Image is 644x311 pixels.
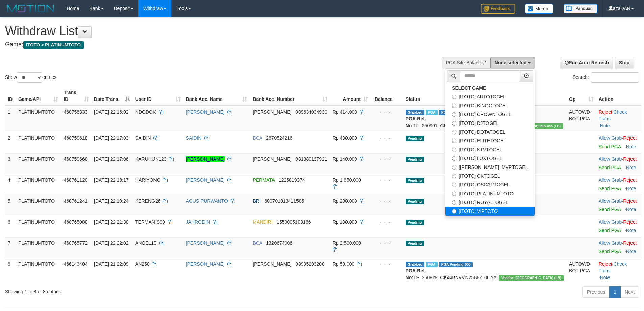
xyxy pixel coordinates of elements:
[333,156,357,162] span: Rp 140.000
[623,219,637,225] a: Reject
[253,177,275,183] span: PERMATA
[374,156,400,162] div: - - -
[452,209,456,214] input: [ITOTO] VIPTOTO
[452,104,456,108] input: [ITOTO] BINGOTOGEL
[445,163,534,172] label: [[PERSON_NAME]] MVPTOGEL
[64,198,87,204] span: 468761241
[333,135,357,141] span: Rp 400.000
[94,198,128,204] span: [DATE] 22:18:24
[5,216,16,237] td: 6
[333,177,361,183] span: Rp 1.850.000
[5,3,56,14] img: MOTION_logo.png
[94,240,128,246] span: [DATE] 22:22:02
[573,72,639,83] label: Search:
[94,135,128,141] span: [DATE] 22:17:03
[253,219,272,225] span: MANDIRI
[452,174,456,178] input: [ITOTO] OKTOGEL
[61,86,91,106] th: Trans ID: activate to sort column ascending
[596,86,641,106] th: Action
[452,148,456,152] input: [ITOTO] KTVTOGEL
[599,109,627,121] a: Check Trans
[406,220,424,225] span: Pending
[295,156,327,162] span: Copy 081380137921 to clipboard
[599,228,621,233] a: Send PGA
[186,261,225,267] a: [PERSON_NAME]
[371,86,403,106] th: Balance
[406,178,424,183] span: Pending
[186,198,228,204] a: AGUS PURWANTO
[16,106,61,132] td: PLATINUMTOTO
[94,177,128,183] span: [DATE] 22:18:17
[596,216,641,237] td: ·
[445,198,534,207] label: [ITOTO] ROYALTOGEL
[186,109,225,115] a: [PERSON_NAME]
[135,198,161,204] span: KERENG26
[94,261,128,267] span: [DATE] 21:22:09
[599,240,623,246] span: ·
[599,177,623,183] span: ·
[599,135,623,141] span: ·
[16,237,61,258] td: PLATINUMTOTO
[5,132,16,153] td: 2
[582,286,610,298] a: Previous
[374,135,400,141] div: - - -
[16,258,61,284] td: PLATINUMTOTO
[442,57,490,68] div: PGA Site Balance /
[452,200,456,205] input: [ITOTO] ROYALTOGEL
[333,109,357,115] span: Rp 414.000
[5,41,423,48] h4: Game:
[626,249,636,254] a: Note
[626,165,636,170] a: Note
[5,153,16,174] td: 3
[566,106,596,132] td: AUTOWD-BOT-PGA
[599,219,622,225] a: Allow Grab
[186,240,225,246] a: [PERSON_NAME]
[253,135,262,141] span: BCA
[623,135,637,141] a: Reject
[452,121,456,126] input: [ITOTO] DJTOGEL
[609,286,621,298] a: 1
[64,219,87,225] span: 468765080
[135,135,151,141] span: SAIDIN
[445,145,534,154] label: [ITOTO] KTVTOGEL
[566,258,596,284] td: AUTOWD-BOT-PGA
[596,195,641,216] td: ·
[445,136,534,145] label: [ITOTO] ELITETOGEL
[599,198,623,204] span: ·
[253,198,260,204] span: BRI
[5,286,263,295] div: Showing 1 to 8 of 8 entries
[333,198,357,204] span: Rp 200.000
[374,109,400,115] div: - - -
[135,240,157,246] span: ANGEL19
[599,177,622,183] a: Allow Grab
[403,258,566,284] td: TF_250829_CK44BNVVN25B8ZIHDYA1
[16,174,61,195] td: PLATINUMTOTO
[452,192,456,196] input: [ITOTO] PLATINUMTOTO
[94,219,128,225] span: [DATE] 22:21:30
[596,153,641,174] td: ·
[253,156,291,162] span: [PERSON_NAME]
[626,186,636,191] a: Note
[599,207,621,212] a: Send PGA
[445,207,534,216] label: [ITOTO] VIPTOTO
[596,174,641,195] td: ·
[525,4,553,14] img: Button%20Memo.svg
[599,109,612,115] a: Reject
[445,101,534,110] label: [ITOTO] BINGOTOGEL
[560,57,613,68] a: Run Auto-Refresh
[495,60,527,65] span: None selected
[406,136,424,141] span: Pending
[406,262,425,267] span: Grabbed
[5,258,16,284] td: 8
[445,180,534,189] label: [ITOTO] OSCARTOGEL
[403,86,566,106] th: Status
[406,241,424,246] span: Pending
[64,240,87,246] span: 468765772
[5,237,16,258] td: 7
[374,240,400,246] div: - - -
[16,132,61,153] td: PLATINUMTOTO
[490,57,535,68] button: None selected
[623,156,637,162] a: Reject
[5,195,16,216] td: 5
[253,261,291,267] span: [PERSON_NAME]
